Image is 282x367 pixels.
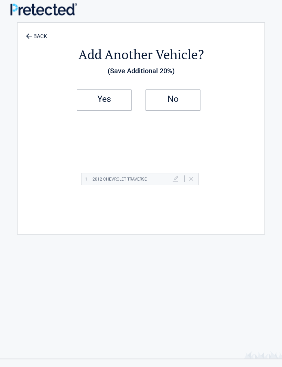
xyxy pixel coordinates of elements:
h2: No [153,97,193,101]
a: Delete [189,177,193,181]
h3: (Save Additional 20%) [21,65,261,77]
a: BACK [24,27,48,39]
h2: Yes [84,97,124,101]
span: 1 | [85,177,89,182]
h2: Add Another Vehicle? [21,46,261,63]
img: Main Logo [10,3,77,15]
h2: 2012 Chevrolet TRAVERSE [85,175,147,184]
